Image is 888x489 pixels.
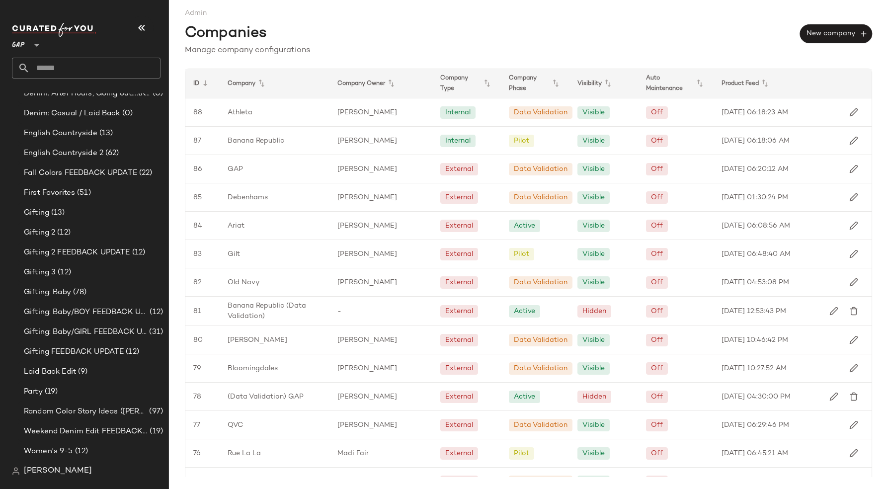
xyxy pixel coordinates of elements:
span: 79 [193,363,201,374]
div: Active [514,221,535,231]
img: svg%3e [849,449,858,458]
div: Visible [582,164,605,174]
span: First Favorites [24,187,75,199]
span: Fall Colors FEEDBACK UPDATE [24,167,137,179]
img: svg%3e [849,249,858,258]
span: (13) [49,207,65,219]
div: Active [514,306,535,317]
span: (12) [124,346,139,358]
div: Data Validation [514,420,567,430]
div: Company Phase [501,69,569,98]
span: [DATE] 10:46:42 PM [722,335,788,345]
span: [PERSON_NAME] [337,420,397,430]
span: Ariat [228,221,244,231]
img: svg%3e [849,136,858,145]
span: [PERSON_NAME] [337,192,397,203]
span: QVC [228,420,243,430]
span: [DATE] 04:53:08 PM [722,277,789,288]
span: GAP [228,164,243,174]
span: (78) [71,287,87,298]
div: Pilot [514,136,529,146]
div: Visible [582,477,605,487]
div: Internal [445,107,471,118]
span: Gifting 3 [24,267,56,278]
span: Madi Fair [337,448,369,459]
span: 80 [193,335,203,345]
div: Data Validation [514,335,567,345]
img: svg%3e [849,307,858,316]
div: Off [651,363,663,374]
div: External [445,448,473,459]
span: Old Navy [228,277,259,288]
div: Hidden [582,306,606,317]
div: ID [185,69,220,98]
span: - [337,306,341,317]
span: Companies [185,22,267,45]
span: Weekend Denim Edit FEEDBACK UPDATE [24,426,148,437]
span: [DATE] 01:30:24 PM [722,192,788,203]
span: 87 [193,136,201,146]
span: (12) [130,247,146,258]
div: Pilot [514,448,529,459]
span: [DATE] 10:27:52 AM [722,363,787,374]
div: External [445,392,473,402]
span: (19) [148,426,163,437]
span: (12) [56,267,71,278]
span: [PERSON_NAME] [337,335,397,345]
span: [PERSON_NAME] [337,477,397,487]
span: Debenhams [228,192,268,203]
span: 84 [193,221,202,231]
div: External [445,420,473,430]
div: Data Validation [514,363,567,374]
div: Off [651,392,663,402]
span: Banana Republic (Data Validation) [228,301,322,322]
div: Off [651,249,663,259]
div: Data Validation [514,192,567,203]
div: External [445,249,473,259]
span: [DATE] 06:18:06 AM [722,136,790,146]
div: Visible [582,192,605,203]
span: [DATE] 06:08:56 AM [722,221,790,231]
span: Random Color Story Ideas ([PERSON_NAME]) [24,406,147,417]
span: 81 [193,306,201,317]
img: svg%3e [849,364,858,373]
img: svg%3e [849,278,858,287]
span: [PERSON_NAME] [337,392,397,402]
div: External [445,306,473,317]
div: Off [651,477,663,487]
div: Visible [582,277,605,288]
span: Athleta [228,107,252,118]
div: Data Validation [514,107,567,118]
span: (31) [147,326,163,338]
div: Off [651,306,663,317]
span: Gifting [24,207,49,219]
div: Company Type [432,69,501,98]
div: Off [651,164,663,174]
span: Rue La La [228,448,261,459]
span: (97) [147,406,163,417]
span: [DATE] 06:20:12 AM [722,164,789,174]
span: 88 [193,107,202,118]
span: (13) [97,128,113,139]
span: Laid Back Edit [24,366,76,378]
div: Off [651,420,663,430]
img: svg%3e [849,108,858,117]
div: Visible [582,420,605,430]
span: Gifting: Baby/BOY FEEDBACK UPDATE [24,307,148,318]
div: Off [651,107,663,118]
div: Off [651,221,663,231]
img: svg%3e [849,335,858,344]
span: Banana Republic [228,136,284,146]
span: 85 [193,192,202,203]
button: New company [800,24,872,43]
span: (9) [76,366,87,378]
span: Gilt [228,249,240,259]
span: Gifting: Baby/GIRL FEEDBACK UPDATE [24,326,147,338]
img: svg%3e [849,164,858,173]
span: [DATE] 06:48:40 AM [722,249,791,259]
div: Auto Maintenance [638,69,714,98]
span: 78 [193,392,201,402]
div: Visible [582,221,605,231]
span: [DATE] 05:55:39 AM [722,477,788,487]
span: [DATE] 04:30:00 PM [722,392,791,402]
